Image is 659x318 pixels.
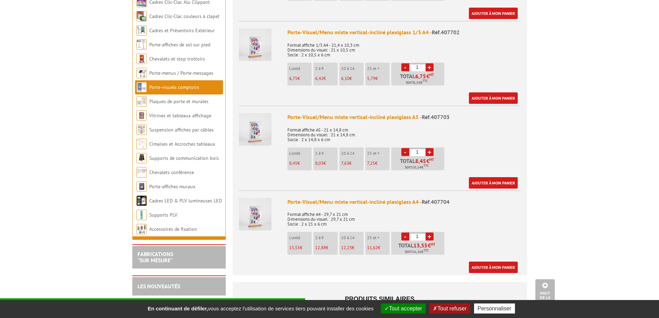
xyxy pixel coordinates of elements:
[341,245,352,251] span: 12,23
[239,113,271,146] img: Porte-Visuel/Menu mixte vertical-incliné plexiglass A5
[149,70,213,76] a: Porte-menus / Porte-messages
[429,303,470,314] button: Tout refuser
[136,11,147,21] img: Cadres Clic-Clac couleurs à clapet
[136,181,147,192] img: Porte-affiches muraux
[136,82,147,92] img: Porte-visuels comptoirs
[287,28,521,36] div: Porte-Visuel/Menu mixte vertical-incliné plexiglass 1/3 A4 -
[149,183,195,190] a: Porte-affiches muraux
[137,283,180,290] a: LES NOUVEAUTÉS
[136,139,147,149] img: Cimaises et Accroches tableaux
[136,96,147,107] img: Plaques de porte et murales
[149,169,194,175] a: Chevalets conférence
[315,245,326,251] span: 12,88
[315,76,338,81] p: €
[136,25,147,36] img: Cadres et Présentoirs Extérieur
[428,243,431,248] span: €
[149,56,205,62] a: Chevalets et stop trottoirs
[413,80,420,85] span: 8,10
[424,164,429,167] sup: TTC
[149,13,220,19] a: Cadres Clic-Clac couleurs à clapet
[405,249,429,255] span: Soit €
[149,141,215,147] a: Cimaises et Accroches tableaux
[381,303,426,314] button: Tout accepter
[289,75,297,81] span: 6,75
[289,66,312,71] p: L'unité
[422,198,449,205] span: Réf.407704
[341,235,364,240] p: 10 à 24
[341,161,364,166] p: €
[149,226,197,232] a: Accessoires de fixation
[469,262,518,273] a: Ajouter à mon panier
[289,161,312,166] p: €
[289,245,312,250] p: €
[367,76,390,81] p: €
[289,76,312,81] p: €
[341,75,349,81] span: 6,10
[149,155,219,161] a: Supports de communication bois
[148,306,208,311] strong: En continuant de défiler,
[136,68,147,78] img: Porte-menus / Porte-messages
[136,196,147,206] img: Cadres LED & PLV lumineuses LED
[287,198,521,206] div: Porte-Visuel/Menu mixte vertical-incliné plexiglass A4 -
[426,233,434,240] a: +
[287,113,521,121] div: Porte-Visuel/Menu mixte vertical-incliné plexiglass A5 -
[367,160,375,166] span: 7,25
[239,198,271,230] img: Porte-Visuel/Menu mixte vertical-incliné plexiglass A4
[136,153,147,163] img: Supports de communication bois
[136,54,147,64] img: Chevalets et stop trottoirs
[341,76,364,81] p: €
[432,29,460,36] span: Réf.407702
[426,158,429,164] span: €
[367,245,390,250] p: €
[367,151,390,156] p: 25 et +
[149,212,177,218] a: Supports PLV
[393,73,444,85] p: Total
[474,303,515,314] button: Personnaliser (fenêtre modale)
[136,110,147,121] img: Vitrines et tableaux affichage
[426,148,434,156] a: +
[405,165,429,170] span: Soit €
[367,235,390,240] p: 25 et +
[426,73,429,79] span: €
[412,165,421,170] span: 10,14
[136,224,147,234] img: Accessoires de fixation
[469,8,518,19] a: Ajouter à mon panier
[136,39,147,50] img: Porte-affiches de sol sur pied
[287,123,521,142] p: Format affiche A5 - 21 x 14,8 cm Dimensions du visuel : 21 x 14,8 cm Socle : 2 x 14,8 x 6 cm
[426,63,434,71] a: +
[289,235,312,240] p: L'unité
[315,161,338,166] p: €
[315,66,338,71] p: 2 à 9
[315,151,338,156] p: 2 à 9
[422,113,449,120] span: Réf.407703
[367,66,390,71] p: 25 et +
[315,75,323,81] span: 6,42
[136,210,147,220] img: Supports PLV
[341,245,364,250] p: €
[136,167,147,178] img: Chevalets conférence
[401,233,409,240] a: -
[429,157,434,162] sup: HT
[149,98,208,105] a: Plaques de porte et murales
[429,72,434,77] sup: HT
[367,161,390,166] p: €
[406,80,428,85] span: Soit €
[239,28,271,61] img: Porte-Visuel/Menu mixte vertical-incliné plexiglass 1/3 A4
[341,66,364,71] p: 10 à 24
[315,235,338,240] p: 2 à 9
[136,125,147,135] img: Suspension affiches par câbles
[149,112,211,119] a: Vitrines et tableaux affichage
[341,160,349,166] span: 7,63
[341,151,364,156] p: 10 à 24
[345,296,415,302] span: Produits similaires
[469,177,518,189] a: Ajouter à mon panier
[422,79,428,83] sup: TTC
[315,160,323,166] span: 8,03
[469,92,518,104] a: Ajouter à mon panier
[289,245,300,251] span: 13,55
[535,279,555,308] a: Haut de la page
[149,127,214,133] a: Suspension affiches par câbles
[393,158,444,170] p: Total
[149,27,215,34] a: Cadres et Présentoirs Extérieur
[289,151,312,156] p: L'unité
